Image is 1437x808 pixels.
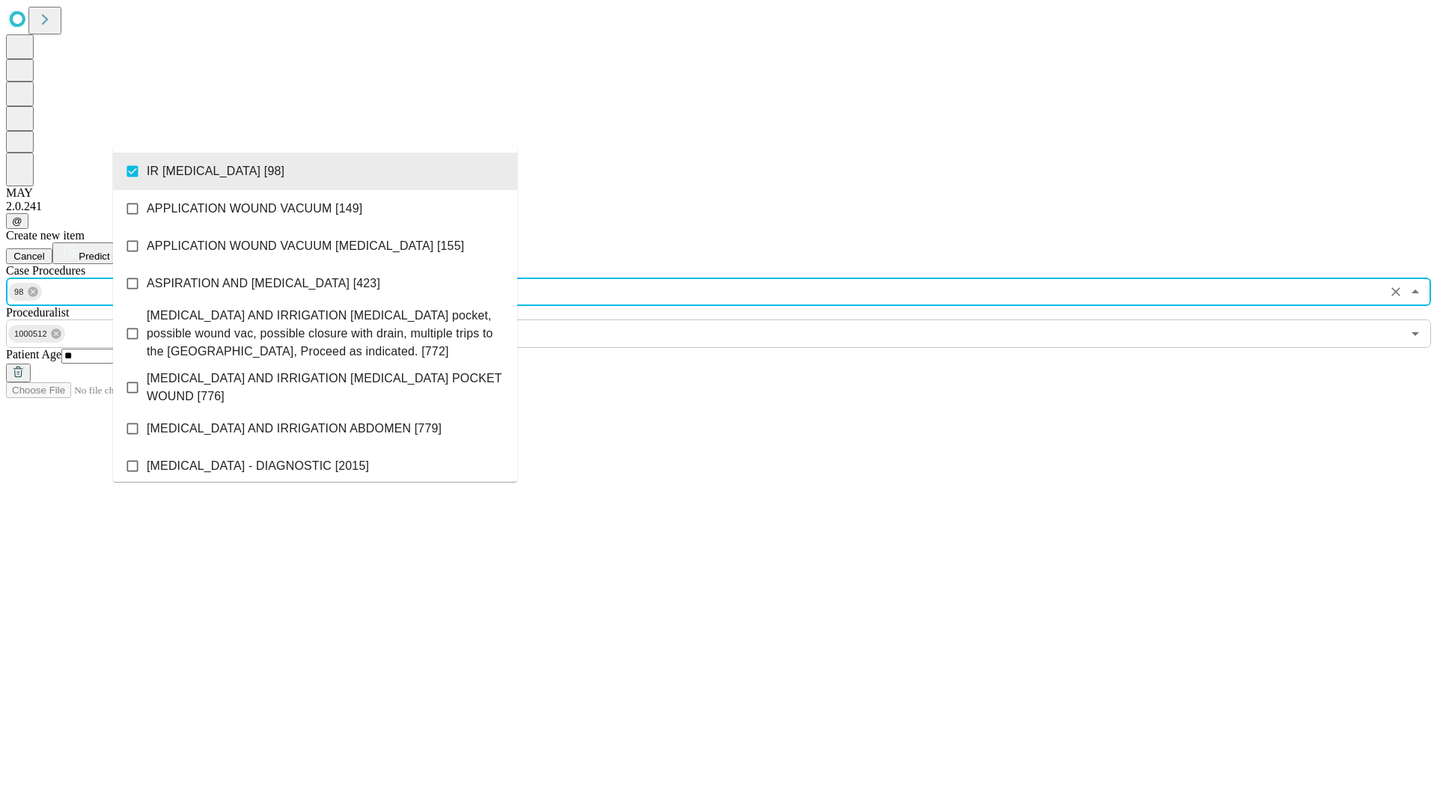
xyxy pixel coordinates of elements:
[147,162,284,180] span: IR [MEDICAL_DATA] [98]
[8,325,53,343] span: 1000512
[6,213,28,229] button: @
[6,348,61,361] span: Patient Age
[147,420,442,438] span: [MEDICAL_DATA] AND IRRIGATION ABDOMEN [779]
[147,370,505,405] span: [MEDICAL_DATA] AND IRRIGATION [MEDICAL_DATA] POCKET WOUND [776]
[6,229,85,242] span: Create new item
[12,215,22,227] span: @
[1405,281,1426,302] button: Close
[147,237,464,255] span: APPLICATION WOUND VACUUM [MEDICAL_DATA] [155]
[147,200,362,218] span: APPLICATION WOUND VACUUM [149]
[8,325,65,343] div: 1000512
[13,251,45,262] span: Cancel
[1385,281,1406,302] button: Clear
[8,284,30,301] span: 98
[1405,323,1426,344] button: Open
[147,275,380,293] span: ASPIRATION AND [MEDICAL_DATA] [423]
[6,306,69,319] span: Proceduralist
[8,283,42,301] div: 98
[6,248,52,264] button: Cancel
[6,200,1431,213] div: 2.0.241
[6,186,1431,200] div: MAY
[6,264,85,277] span: Scheduled Procedure
[79,251,109,262] span: Predict
[147,307,505,361] span: [MEDICAL_DATA] AND IRRIGATION [MEDICAL_DATA] pocket, possible wound vac, possible closure with dr...
[147,457,369,475] span: [MEDICAL_DATA] - DIAGNOSTIC [2015]
[52,242,121,264] button: Predict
